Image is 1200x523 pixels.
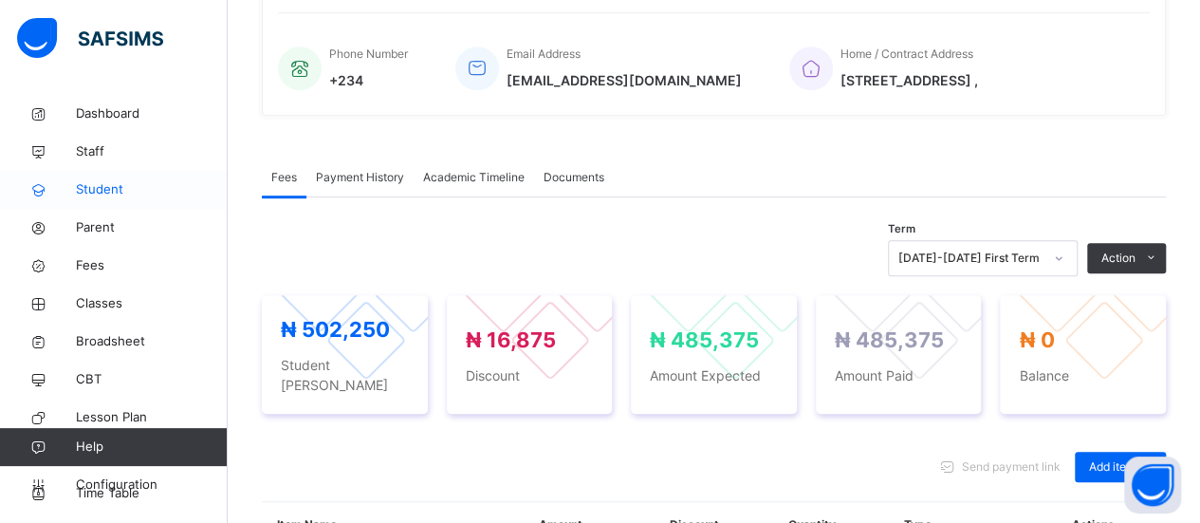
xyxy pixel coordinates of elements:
[76,256,228,275] span: Fees
[1101,250,1135,267] span: Action
[316,169,404,186] span: Payment History
[271,169,297,186] span: Fees
[466,327,556,352] span: ₦ 16,875
[962,458,1061,476] span: Send payment link
[840,70,978,90] span: [STREET_ADDRESS] ,
[423,169,525,186] span: Academic Timeline
[76,104,228,123] span: Dashboard
[1019,365,1147,385] span: Balance
[544,169,604,186] span: Documents
[76,180,228,199] span: Student
[1019,327,1054,352] span: ₦ 0
[1089,458,1135,476] span: Add item
[76,332,228,351] span: Broadsheet
[466,365,594,385] span: Discount
[507,70,742,90] span: [EMAIL_ADDRESS][DOMAIN_NAME]
[507,47,581,61] span: Email Address
[281,317,390,342] span: ₦ 502,250
[76,476,227,495] span: Configuration
[76,142,228,161] span: Staff
[835,365,963,385] span: Amount Paid
[898,250,1043,267] div: [DATE]-[DATE] First Term
[1124,457,1181,514] button: Open asap
[76,370,228,389] span: CBT
[650,327,759,352] span: ₦ 485,375
[17,18,163,58] img: safsims
[281,355,409,395] span: Student [PERSON_NAME]
[329,70,408,90] span: +234
[835,327,944,352] span: ₦ 485,375
[76,408,228,427] span: Lesson Plan
[840,47,973,61] span: Home / Contract Address
[76,294,228,313] span: Classes
[888,221,915,237] span: Term
[650,365,778,385] span: Amount Expected
[329,47,408,61] span: Phone Number
[76,438,227,457] span: Help
[76,218,228,237] span: Parent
